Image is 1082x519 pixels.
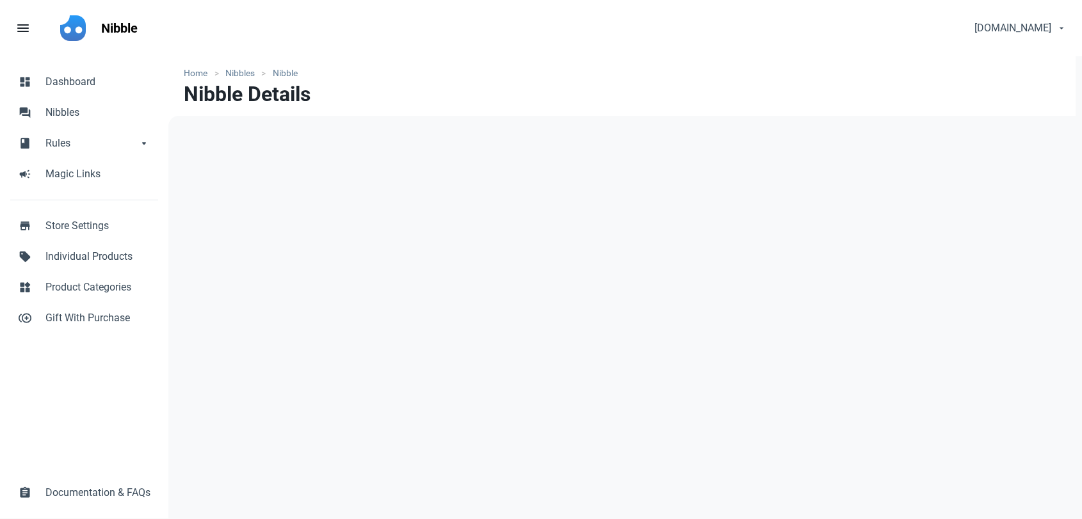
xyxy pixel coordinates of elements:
[101,19,138,37] p: Nibble
[19,218,31,231] span: store
[974,20,1051,36] span: [DOMAIN_NAME]
[964,15,1074,41] button: [DOMAIN_NAME]
[10,477,158,508] a: assignmentDocumentation & FAQs
[19,136,31,148] span: book
[10,128,158,159] a: bookRulesarrow_drop_down
[45,166,150,182] span: Magic Links
[10,211,158,241] a: storeStore Settings
[184,67,214,80] a: Home
[45,74,150,90] span: Dashboard
[10,272,158,303] a: widgetsProduct Categories
[10,303,158,333] a: control_point_duplicateGift With Purchase
[19,105,31,118] span: forum
[45,136,138,151] span: Rules
[93,10,145,46] a: Nibble
[45,310,150,326] span: Gift With Purchase
[19,166,31,179] span: campaign
[19,280,31,292] span: widgets
[45,485,150,500] span: Documentation & FAQs
[15,20,31,36] span: menu
[45,105,150,120] span: Nibbles
[45,280,150,295] span: Product Categories
[19,485,31,498] span: assignment
[10,241,158,272] a: sellIndividual Products
[45,218,150,234] span: Store Settings
[10,97,158,128] a: forumNibbles
[19,249,31,262] span: sell
[10,159,158,189] a: campaignMagic Links
[138,136,150,148] span: arrow_drop_down
[168,56,1076,83] nav: breadcrumbs
[219,67,262,80] a: Nibbles
[184,83,311,106] h1: Nibble Details
[45,249,150,264] span: Individual Products
[19,310,31,323] span: control_point_duplicate
[10,67,158,97] a: dashboardDashboard
[19,74,31,87] span: dashboard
